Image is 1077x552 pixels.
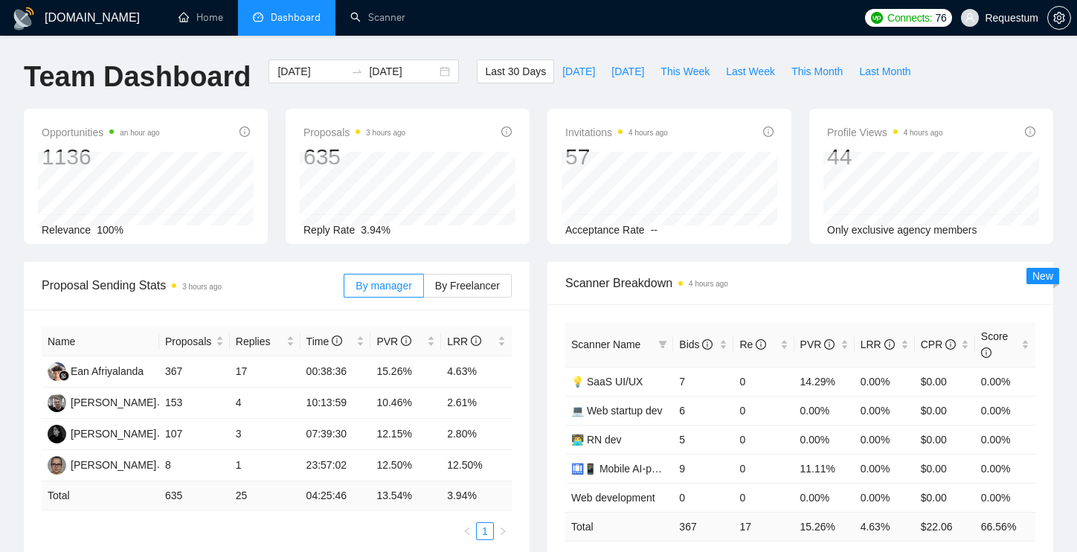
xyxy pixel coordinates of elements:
span: info-circle [401,336,411,346]
button: [DATE] [603,60,652,83]
span: 100% [97,224,123,236]
td: 4.63 % [855,512,915,541]
span: PVR [800,338,835,350]
span: 3.94% [361,224,390,236]
span: -- [651,224,658,236]
td: 25 [230,481,300,510]
td: 15.26% [370,356,441,388]
input: End date [369,63,437,80]
span: [DATE] [611,63,644,80]
td: 14.29% [794,367,855,396]
span: user [965,13,975,23]
span: Last 30 Days [485,63,546,80]
span: right [498,527,507,536]
span: Profile Views [827,123,943,141]
td: 0.00% [855,367,915,396]
img: logo [12,7,36,31]
a: homeHome [179,11,223,24]
td: 0.00% [975,454,1035,483]
time: 4 hours ago [628,129,668,137]
div: [PERSON_NAME] [71,426,156,442]
span: Score [981,330,1009,359]
span: Invitations [565,123,668,141]
span: info-circle [332,336,342,346]
td: 3.94 % [441,481,512,510]
span: Last Week [726,63,775,80]
span: [DATE] [562,63,595,80]
td: 11.11% [794,454,855,483]
th: Name [42,327,159,356]
a: Web development [571,492,655,504]
button: Last Month [851,60,919,83]
td: 367 [673,512,733,541]
span: info-circle [824,339,835,350]
li: Previous Page [458,522,476,540]
a: 🛄📱 Mobile AI-powered [571,463,686,475]
a: 1 [477,523,493,539]
td: 1 [230,450,300,481]
li: 1 [476,522,494,540]
div: 635 [303,143,405,171]
button: This Month [783,60,851,83]
td: $0.00 [915,483,975,512]
a: EAEan Afriyalanda [48,365,144,376]
h1: Team Dashboard [24,60,251,94]
td: 00:38:36 [300,356,371,388]
td: 367 [159,356,230,388]
span: to [351,65,363,77]
span: 76 [935,10,946,26]
td: 5 [673,425,733,454]
span: info-circle [981,347,991,358]
td: 12.50% [441,450,512,481]
td: 0 [673,483,733,512]
span: info-circle [945,339,956,350]
li: Next Page [494,522,512,540]
time: 4 hours ago [904,129,943,137]
span: info-circle [1025,126,1035,137]
td: 0.00% [855,454,915,483]
span: By Freelancer [435,280,500,292]
td: 2.80% [441,419,512,450]
span: Re [739,338,766,350]
span: info-circle [756,339,766,350]
span: PVR [376,336,411,347]
span: Proposals [165,333,213,350]
span: Replies [236,333,283,350]
span: Last Month [859,63,910,80]
td: 0.00% [975,425,1035,454]
td: 66.56 % [975,512,1035,541]
span: Opportunities [42,123,160,141]
span: info-circle [471,336,481,346]
td: 15.26 % [794,512,855,541]
span: Reply Rate [303,224,355,236]
span: info-circle [763,126,774,137]
td: 0.00% [794,396,855,425]
td: 0.00% [975,396,1035,425]
span: LRR [447,336,481,347]
td: 4 [230,388,300,419]
a: 👨‍💻 RN dev [571,434,622,446]
td: 7 [673,367,733,396]
td: 2.61% [441,388,512,419]
td: 0 [733,396,794,425]
span: Acceptance Rate [565,224,645,236]
span: This Month [791,63,843,80]
td: $0.00 [915,396,975,425]
td: 0.00% [855,396,915,425]
button: left [458,522,476,540]
td: 07:39:30 [300,419,371,450]
iframe: Intercom live chat [1026,501,1062,537]
td: $ 22.06 [915,512,975,541]
td: 0.00% [855,483,915,512]
td: 107 [159,419,230,450]
td: 0.00% [975,367,1035,396]
time: an hour ago [120,129,159,137]
input: Start date [277,63,345,80]
span: info-circle [702,339,713,350]
a: searchScanner [350,11,405,24]
button: Last Week [718,60,783,83]
img: EA [48,362,66,381]
div: 57 [565,143,668,171]
td: 12.15% [370,419,441,450]
span: filter [655,333,670,356]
